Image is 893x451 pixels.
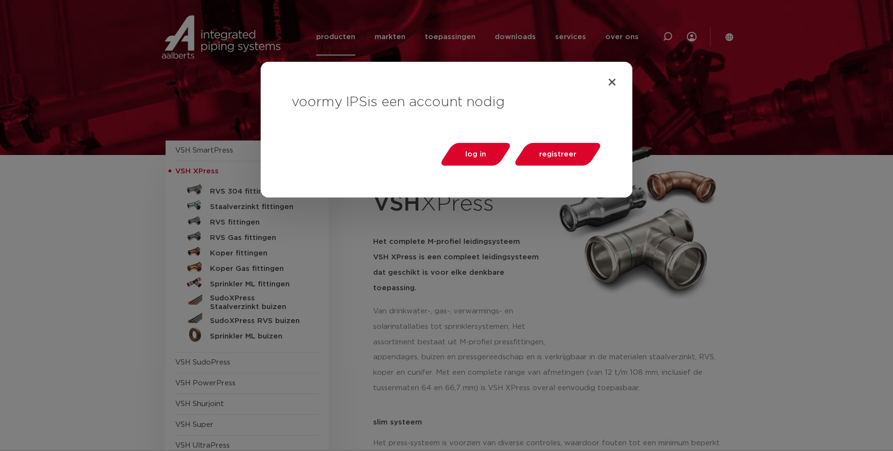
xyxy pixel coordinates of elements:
[292,93,601,112] h3: voor is een account nodig
[321,96,367,109] span: my IPS
[539,151,576,158] span: registreer
[513,143,603,166] a: registreer
[465,151,486,158] span: log in
[607,77,617,87] a: Close
[439,143,513,166] a: log in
